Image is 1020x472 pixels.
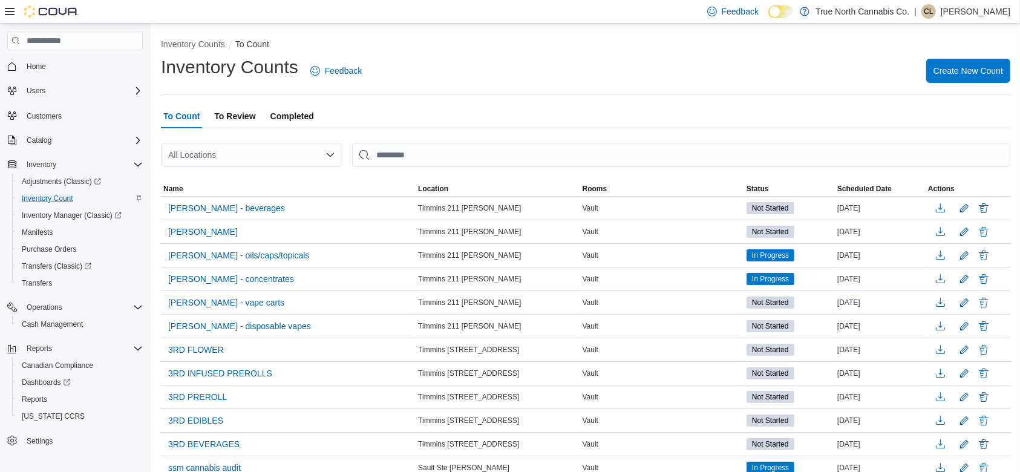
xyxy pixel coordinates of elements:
[747,184,769,194] span: Status
[976,437,991,451] button: Delete
[17,174,143,189] span: Adjustments (Classic)
[12,173,148,190] a: Adjustments (Classic)
[12,241,148,258] button: Purchase Orders
[17,358,98,373] a: Canadian Compliance
[17,409,143,424] span: Washington CCRS
[924,4,933,19] span: CL
[22,300,67,315] button: Operations
[163,246,314,264] button: [PERSON_NAME] - oils/caps/topicals
[747,202,794,214] span: Not Started
[22,244,77,254] span: Purchase Orders
[168,226,238,238] span: [PERSON_NAME]
[22,194,73,203] span: Inventory Count
[235,39,269,49] button: To Count
[976,225,991,239] button: Delete
[163,199,290,217] button: [PERSON_NAME] - beverages
[752,439,789,450] span: Not Started
[976,343,991,357] button: Delete
[163,341,229,359] button: 3RD FLOWER
[163,104,200,128] span: To Count
[22,109,67,123] a: Customers
[921,4,936,19] div: Charity Larocque
[418,369,519,378] span: Timmins [STREET_ADDRESS]
[325,65,362,77] span: Feedback
[747,415,794,427] span: Not Started
[22,261,91,271] span: Transfers (Classic)
[835,201,926,215] div: [DATE]
[914,4,917,19] p: |
[168,297,284,309] span: [PERSON_NAME] - vape carts
[17,174,106,189] a: Adjustments (Classic)
[418,392,519,402] span: Timmins [STREET_ADDRESS]
[835,343,926,357] div: [DATE]
[24,5,79,18] img: Cova
[580,295,744,310] div: Vault
[22,108,143,123] span: Customers
[163,270,299,288] button: [PERSON_NAME] - concentrates
[933,65,1003,77] span: Create New Count
[12,224,148,241] button: Manifests
[837,184,892,194] span: Scheduled Date
[22,300,143,315] span: Operations
[168,415,223,427] span: 3RD EDIBLES
[957,223,972,241] button: Edit count details
[270,104,314,128] span: Completed
[17,191,78,206] a: Inventory Count
[17,208,126,223] a: Inventory Manager (Classic)
[27,303,62,312] span: Operations
[22,157,143,172] span: Inventory
[835,437,926,451] div: [DATE]
[580,182,744,196] button: Rooms
[835,225,926,239] div: [DATE]
[27,136,51,145] span: Catalog
[163,223,243,241] button: [PERSON_NAME]
[17,191,143,206] span: Inventory Count
[163,388,232,406] button: 3RD PREROLL
[17,242,82,257] a: Purchase Orders
[17,358,143,373] span: Canadian Compliance
[416,182,580,196] button: Location
[976,319,991,333] button: Delete
[580,366,744,381] div: Vault
[2,432,148,450] button: Settings
[22,361,93,370] span: Canadian Compliance
[418,439,519,449] span: Timmins [STREET_ADDRESS]
[835,295,926,310] div: [DATE]
[583,184,607,194] span: Rooms
[168,202,285,214] span: [PERSON_NAME] - beverages
[22,278,52,288] span: Transfers
[747,438,794,450] span: Not Started
[752,274,789,284] span: In Progress
[752,226,789,237] span: Not Started
[2,57,148,75] button: Home
[2,132,148,149] button: Catalog
[976,248,991,263] button: Delete
[752,344,789,355] span: Not Started
[22,378,70,387] span: Dashboards
[418,251,521,260] span: Timmins 211 [PERSON_NAME]
[168,273,294,285] span: [PERSON_NAME] - concentrates
[27,160,56,169] span: Inventory
[768,5,794,18] input: Dark Mode
[957,270,972,288] button: Edit count details
[27,111,62,121] span: Customers
[12,391,148,408] button: Reports
[957,317,972,335] button: Edit count details
[306,59,367,83] a: Feedback
[163,184,183,194] span: Name
[747,344,794,356] span: Not Started
[22,434,57,448] a: Settings
[747,273,794,285] span: In Progress
[161,55,298,79] h1: Inventory Counts
[2,107,148,124] button: Customers
[976,272,991,286] button: Delete
[418,321,521,331] span: Timmins 211 [PERSON_NAME]
[168,320,311,332] span: [PERSON_NAME] - disposable vapes
[27,344,52,353] span: Reports
[22,157,61,172] button: Inventory
[747,226,794,238] span: Not Started
[17,225,143,240] span: Manifests
[747,367,794,379] span: Not Started
[325,150,335,160] button: Open list of options
[957,411,972,430] button: Edit count details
